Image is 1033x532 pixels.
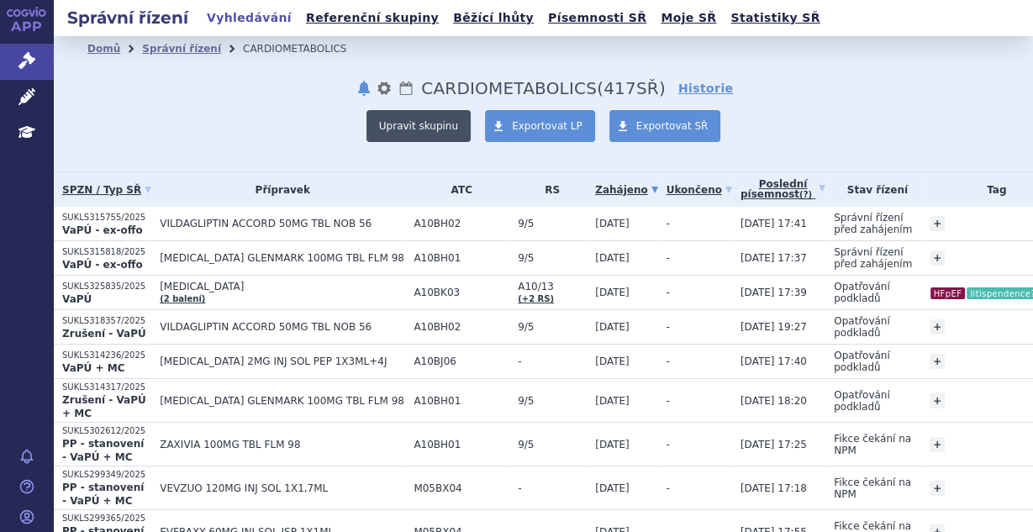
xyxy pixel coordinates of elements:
i: HFpEF [930,287,966,299]
button: nastavení [376,78,393,98]
span: VILDAGLIPTIN ACCORD 50MG TBL NOB 56 [160,218,405,229]
p: SUKLS314236/2025 [62,350,151,361]
span: Opatřování podkladů [834,350,890,373]
span: - [667,321,670,333]
span: A10BH02 [414,218,509,229]
span: [DATE] [595,395,630,407]
span: Fikce čekání na NPM [834,477,911,500]
span: Správní řízení před zahájením [834,212,912,235]
a: Lhůty [398,78,414,98]
p: SUKLS299349/2025 [62,469,151,481]
span: 9/5 [518,439,587,450]
a: Exportovat LP [485,110,595,142]
th: Přípravek [151,172,405,207]
span: VEVZUO 120MG INJ SOL 1X1,7ML [160,482,405,494]
span: 9/5 [518,252,587,264]
span: A10BK03 [414,287,509,298]
span: 9/5 [518,218,587,229]
span: [DATE] 19:27 [740,321,807,333]
span: Opatřování podkladů [834,315,890,339]
a: + [930,481,945,496]
span: Exportovat SŘ [636,120,709,132]
a: + [930,393,945,408]
span: [DATE] 17:37 [740,252,807,264]
span: M05BX04 [414,482,509,494]
p: SUKLS315755/2025 [62,212,151,224]
span: ( SŘ) [597,78,666,98]
a: Vyhledávání [202,7,297,29]
a: Exportovat SŘ [609,110,721,142]
span: [DATE] 17:39 [740,287,807,298]
span: Exportovat LP [512,120,582,132]
span: [DATE] 17:41 [740,218,807,229]
p: SUKLS302612/2025 [62,425,151,437]
h2: Správní řízení [54,6,202,29]
span: [DATE] [595,439,630,450]
span: Správní řízení před zahájením [834,246,912,270]
span: - [667,287,670,298]
span: [DATE] 17:40 [740,356,807,367]
span: Fikce čekání na NPM [834,433,911,456]
a: Ukončeno [667,178,732,202]
abbr: (?) [799,190,812,200]
span: A10BJ06 [414,356,509,367]
strong: VaPÚ - ex-offo [62,224,143,236]
span: - [667,395,670,407]
span: - [518,356,587,367]
a: Statistiky SŘ [725,7,825,29]
span: - [667,482,670,494]
span: [MEDICAL_DATA] GLENMARK 100MG TBL FLM 98 [160,395,405,407]
span: Opatřování podkladů [834,389,890,413]
strong: PP - stanovení - VaPÚ + MC [62,482,144,507]
span: A10BH02 [414,321,509,333]
p: SUKLS315818/2025 [62,246,151,258]
strong: VaPÚ + MC [62,362,124,374]
a: + [930,319,945,334]
span: ZAXIVIA 100MG TBL FLM 98 [160,439,405,450]
span: - [518,482,587,494]
span: [DATE] [595,356,630,367]
strong: PP - stanovení - VaPÚ + MC [62,438,144,463]
span: [DATE] 17:25 [740,439,807,450]
a: (2 balení) [160,294,205,303]
span: [MEDICAL_DATA] 2MG INJ SOL PEP 1X3ML+4J [160,356,405,367]
li: CARDIOMETABOLICS [243,36,368,61]
p: SUKLS314317/2025 [62,382,151,393]
a: Písemnosti SŘ [543,7,651,29]
span: [DATE] [595,218,630,229]
a: + [930,354,945,369]
span: A10BH01 [414,395,509,407]
strong: Zrušení - VaPÚ [62,328,146,340]
span: - [667,218,670,229]
span: [MEDICAL_DATA] [160,281,405,292]
a: Zahájeno [595,178,657,202]
a: Moje SŘ [656,7,721,29]
a: Domů [87,43,120,55]
a: Běžící lhůty [448,7,539,29]
span: VILDAGLIPTIN ACCORD 50MG TBL NOB 56 [160,321,405,333]
span: A10/13 [518,281,587,292]
strong: VaPÚ - ex-offo [62,259,143,271]
span: [DATE] [595,321,630,333]
th: ATC [405,172,509,207]
span: Opatřování podkladů [834,281,890,304]
a: Referenční skupiny [301,7,444,29]
a: Historie [678,80,734,97]
span: [DATE] 17:18 [740,482,807,494]
span: A10BH01 [414,439,509,450]
th: Stav řízení [825,172,920,207]
span: CARDIOMETABOLICS [421,78,597,98]
strong: VaPÚ [62,293,92,305]
p: SUKLS299365/2025 [62,513,151,524]
span: - [667,252,670,264]
span: [DATE] [595,482,630,494]
strong: Zrušení - VaPÚ + MC [62,394,146,419]
span: - [667,356,670,367]
span: 9/5 [518,395,587,407]
button: Upravit skupinu [366,110,471,142]
span: [DATE] [595,252,630,264]
a: (+2 RS) [518,294,554,303]
span: - [667,439,670,450]
span: 417 [603,78,636,98]
a: + [930,216,945,231]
